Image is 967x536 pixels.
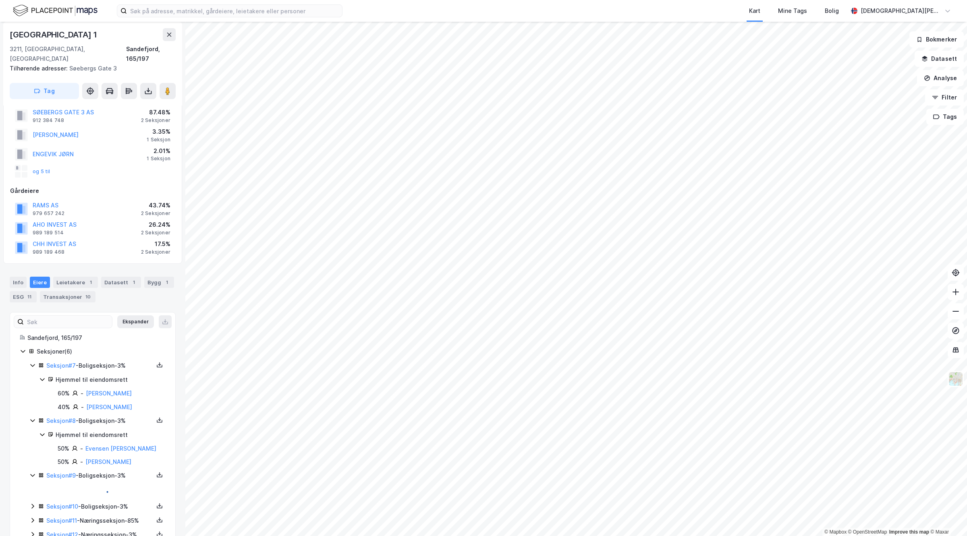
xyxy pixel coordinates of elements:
div: Datasett [101,277,141,288]
div: - [81,402,84,412]
a: [PERSON_NAME] [86,404,132,410]
a: [PERSON_NAME] [86,390,132,397]
div: Kart [749,6,760,16]
div: - Boligseksjon - 3% [46,361,154,370]
div: Bygg [144,277,174,288]
div: 10 [84,293,92,301]
div: - Boligseksjon - 3% [46,471,154,480]
div: 1 [130,278,138,286]
a: Seksjon#10 [46,503,78,510]
div: 2 Seksjoner [141,210,170,217]
span: Tilhørende adresser: [10,65,69,72]
div: - Næringsseksjon - 85% [46,516,154,526]
a: Seksjon#7 [46,362,76,369]
div: 1 Seksjon [147,155,170,162]
img: logo.f888ab2527a4732fd821a326f86c7f29.svg [13,4,98,18]
img: spinner.a6d8c91a73a9ac5275cf975e30b51cfb.svg [96,485,109,498]
input: Søk på adresse, matrikkel, gårdeiere, leietakere eller personer [127,5,342,17]
div: 912 384 748 [33,117,64,124]
div: Eiere [30,277,50,288]
div: Transaksjoner [40,291,95,302]
img: Z [948,371,963,387]
div: 50% [58,444,69,453]
div: ESG [10,291,37,302]
a: Mapbox [824,529,847,535]
div: 11 [25,293,33,301]
button: Ekspander [117,315,154,328]
div: Bolig [825,6,839,16]
div: 989 189 468 [33,249,64,255]
button: Tags [926,109,964,125]
div: 2 Seksjoner [141,117,170,124]
div: Info [10,277,27,288]
a: Improve this map [889,529,929,535]
div: 60% [58,389,70,398]
div: 1 [163,278,171,286]
div: 1 [87,278,95,286]
a: Seksjon#8 [46,417,76,424]
div: - Boligseksjon - 3% [46,416,154,426]
div: 979 657 242 [33,210,64,217]
div: - [80,457,83,467]
div: Sandefjord, 165/197 [126,44,176,64]
button: Tag [10,83,79,99]
button: Filter [925,89,964,106]
a: OpenStreetMap [848,529,887,535]
a: Evensen [PERSON_NAME] [85,445,156,452]
button: Analyse [917,70,964,86]
div: 3.35% [147,127,170,137]
div: 26.24% [141,220,170,230]
div: Søebergs Gate 3 [10,64,169,73]
div: 2 Seksjoner [141,249,170,255]
div: Seksjoner ( 6 ) [37,347,166,356]
a: [PERSON_NAME] [85,458,131,465]
iframe: Chat Widget [927,497,967,536]
div: - Boligseksjon - 3% [46,502,154,511]
div: [GEOGRAPHIC_DATA] 1 [10,28,99,41]
div: 2.01% [147,146,170,156]
div: 1 Seksjon [147,137,170,143]
a: Seksjon#11 [46,517,77,524]
div: 2 Seksjoner [141,230,170,236]
div: Mine Tags [778,6,807,16]
div: 40% [58,402,70,412]
div: Gårdeiere [10,186,175,196]
div: 989 189 514 [33,230,64,236]
div: Hjemmel til eiendomsrett [56,375,166,385]
button: Bokmerker [909,31,964,48]
div: Hjemmel til eiendomsrett [56,430,166,440]
div: - [80,444,83,453]
div: 43.74% [141,201,170,210]
div: 87.48% [141,108,170,117]
div: Leietakere [53,277,98,288]
div: - [81,389,83,398]
div: 17.5% [141,239,170,249]
div: Sandefjord, 165/197 [27,333,166,343]
button: Datasett [915,51,964,67]
a: Seksjon#9 [46,472,76,479]
div: 3211, [GEOGRAPHIC_DATA], [GEOGRAPHIC_DATA] [10,44,126,64]
input: Søk [24,316,112,328]
div: [DEMOGRAPHIC_DATA][PERSON_NAME] [861,6,941,16]
div: 50% [58,457,69,467]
